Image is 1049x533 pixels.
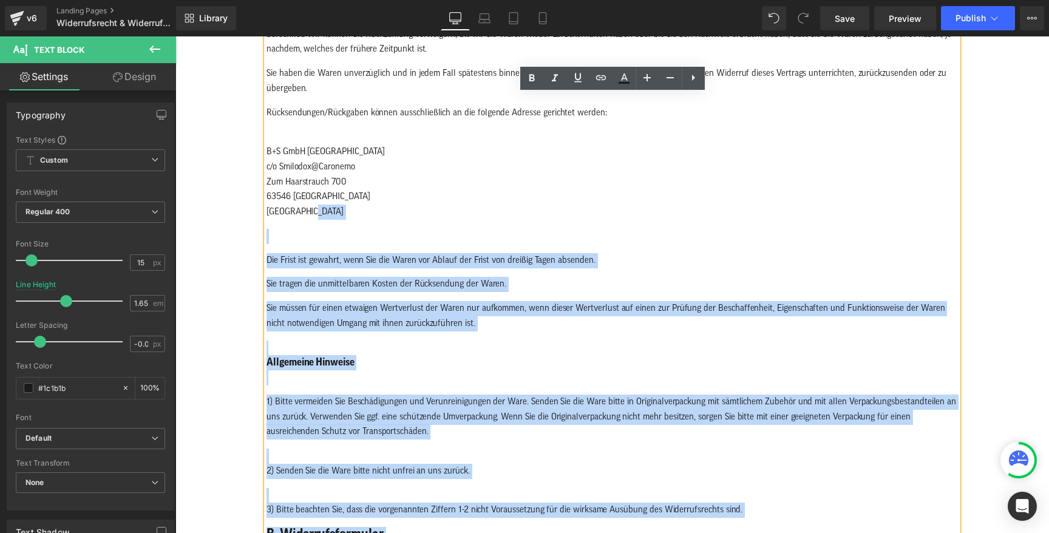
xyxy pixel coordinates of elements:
span: em [153,299,163,307]
p: Sie haben die Waren unverzüglich und in jedem Fall spätestens binnen dreißig Tagen ab dem Tag, an... [91,30,783,60]
div: Font Weight [16,188,165,197]
span: Zum Haarstrauch 700 [91,141,171,150]
div: Typography [16,103,66,120]
span: Save [835,12,855,25]
span: Preview [889,12,922,25]
p: B+S GmbH [GEOGRAPHIC_DATA] [91,93,783,183]
span: Library [199,13,228,24]
p: Rücksendungen/Rückgaben können ausschließlich an die folgende Adresse gerichtet werden: [91,69,783,84]
i: Default [25,433,52,444]
strong: [GEOGRAPHIC_DATA] [91,171,168,180]
a: Preview [874,6,936,30]
button: Redo [791,6,815,30]
a: Laptop [470,6,499,30]
b: Regular 400 [25,207,70,216]
button: Undo [762,6,786,30]
p: 1) Bitte vermeiden Sie Beschädigungen und Verunreinigungen der Ware. Senden Sie die Ware bitte in... [91,358,783,403]
span: Widerrufsrecht & Widerrufsformular [56,18,173,28]
span: Text Block [34,45,84,55]
div: Font Size [16,240,165,248]
a: Landing Pages [56,6,196,16]
a: New Library [176,6,236,30]
div: Line Height [16,280,56,289]
p: Sie müssen für einen etwaigen Wertverlust der Waren nur aufkommen, wenn dieser Wertverlust auf ei... [91,265,783,295]
a: v6 [5,6,47,30]
button: More [1020,6,1044,30]
span: 63546 [GEOGRAPHIC_DATA] [91,155,195,165]
div: Letter Spacing [16,321,165,330]
b: Custom [40,155,68,166]
div: Text Color [16,362,165,370]
input: Color [38,381,116,395]
span: c/o Smilodox@Caronemo [91,126,180,135]
a: Desktop [441,6,470,30]
b: None [25,478,44,487]
a: Design [90,63,178,90]
h2: B. Widerrufsformular [91,491,783,506]
div: Open Intercom Messenger [1008,492,1037,521]
a: Tablet [499,6,528,30]
p: Sie tragen die unmittelbaren Kosten der Rücksendung der Waren. [91,240,783,256]
div: Font [16,413,165,422]
span: px [153,259,163,266]
p: 2) Senden Sie die Ware bitte nicht unfrei an uns zurück. [91,412,783,443]
p: Die Frist ist gewahrt, wenn Sie die Waren vor Ablauf der Frist von dreißig Tagen absenden. [91,217,783,232]
strong: Allgemeine Hinweise [91,321,179,331]
div: % [135,378,165,399]
p: 3) Bitte beachten Sie, dass die vorgenannten Ziffern 1-2 nicht Voraussetzung für die wirksame Aus... [91,452,783,482]
div: v6 [24,10,39,26]
button: Publish [941,6,1015,30]
div: Text Transform [16,459,165,467]
a: Mobile [528,6,557,30]
div: Text Styles [16,135,165,144]
span: Publish [956,13,986,23]
span: px [153,340,163,348]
